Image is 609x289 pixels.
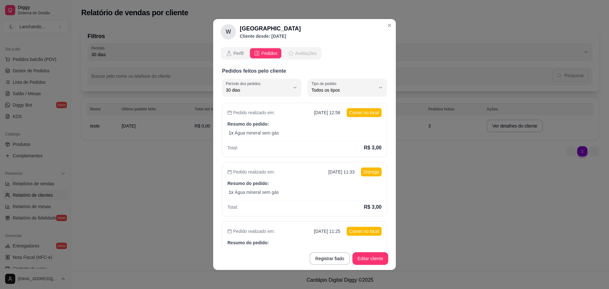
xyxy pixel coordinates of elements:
[235,130,279,136] p: Água mineral sem gás
[314,228,340,234] p: [DATE] 11:25
[384,20,395,30] button: Close
[347,227,382,236] p: Comer no local
[352,252,388,265] button: Editar cliente
[229,189,233,195] p: 1 x
[364,203,382,211] p: R$ 3,00
[227,229,232,233] span: calendar
[261,50,278,56] span: Pedidos
[310,252,350,265] button: Registrar fiado
[221,24,236,39] div: W
[328,169,355,175] p: [DATE] 11:33
[221,47,322,60] div: opções
[226,87,290,93] span: 30 dias
[347,108,382,117] p: Comer no local
[227,121,382,127] p: Resumo do pedido:
[314,109,340,116] p: [DATE] 12:58
[308,79,387,96] button: Tipo de pedidoTodos os tipos
[222,67,387,75] p: Pedidos feitos pelo cliente
[227,169,275,175] p: Pedido realizado em:
[364,144,382,152] p: R$ 3,00
[221,47,388,60] div: opções
[227,109,275,116] p: Pedido realizado em:
[233,50,244,56] span: Perfil
[222,79,301,96] button: Período dos pedidos30 dias
[227,228,275,234] p: Pedido realizado em:
[227,204,238,210] p: Total:
[240,24,301,33] h2: [GEOGRAPHIC_DATA]
[227,180,382,187] p: Resumo do pedido:
[235,189,279,195] p: Água mineral sem gás
[311,87,376,93] span: Todos os tipos
[227,240,382,246] p: Resumo do pedido:
[229,130,233,136] p: 1 x
[227,145,238,151] p: Total:
[227,110,232,115] span: calendar
[226,81,263,86] label: Período dos pedidos
[295,50,317,56] span: Avaliações
[227,170,232,174] span: calendar
[240,33,301,39] p: Cliente desde: [DATE]
[361,167,382,176] p: Entrega
[311,81,338,86] label: Tipo de pedido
